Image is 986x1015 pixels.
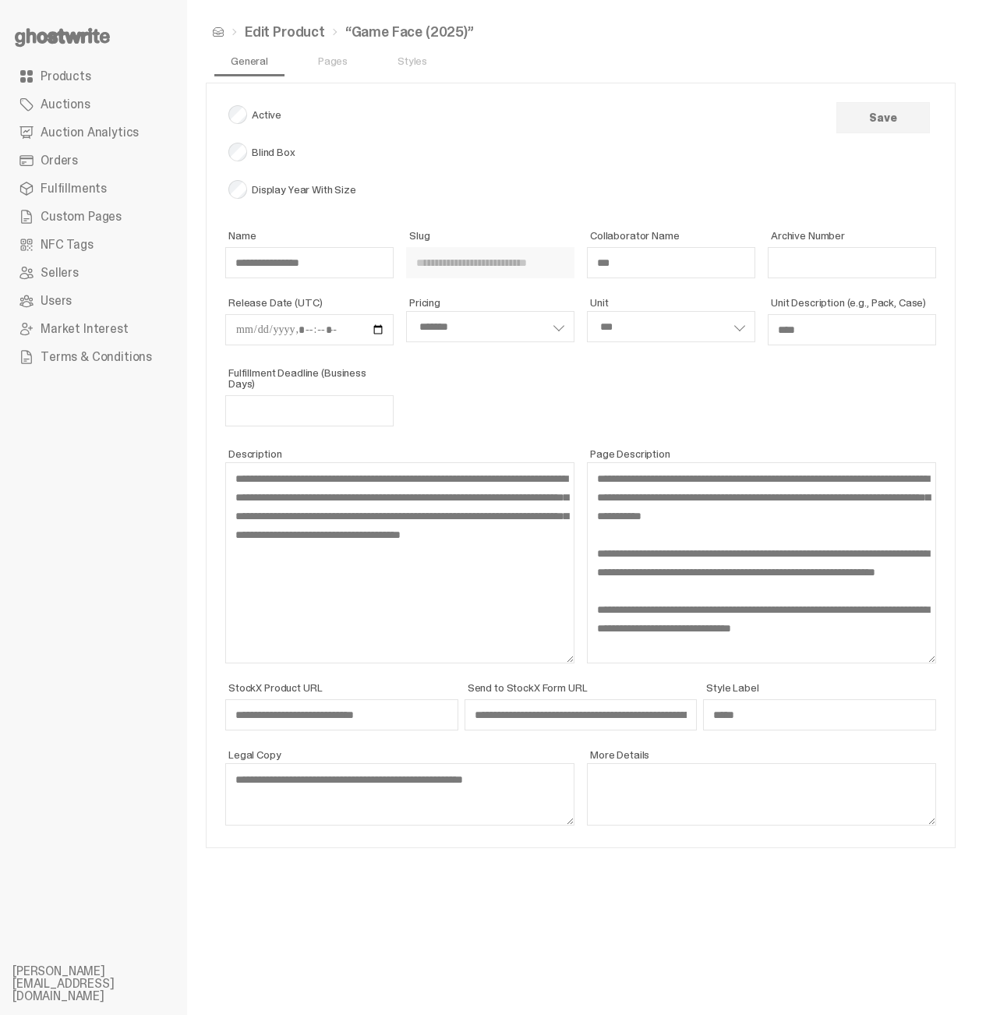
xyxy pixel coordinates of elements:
[41,154,78,167] span: Orders
[12,965,200,1003] li: [PERSON_NAME][EMAIL_ADDRESS][DOMAIN_NAME]
[12,147,175,175] a: Orders
[228,105,247,124] input: Active
[465,699,698,730] input: Send to StockX Form URL
[225,763,574,826] textarea: Legal Copy
[587,462,936,663] textarea: Page Description
[41,295,72,307] span: Users
[771,297,936,308] span: Unit Description (e.g., Pack, Case)
[768,314,936,345] input: Unit Description (e.g., Pack, Case)
[228,297,394,308] span: Release Date (UTC)
[587,311,755,342] select: Unit
[245,25,325,39] a: Edit Product
[587,763,936,826] textarea: More Details
[836,102,930,133] button: Save
[771,230,936,241] span: Archive Number
[12,175,175,203] a: Fulfillments
[228,367,394,389] span: Fulfillment Deadline (Business Days)
[306,45,360,76] a: Pages
[703,699,936,730] input: Style Label
[41,239,94,251] span: NFC Tags
[706,682,936,693] span: Style Label
[228,143,581,161] span: Blind Box
[325,25,474,39] li: “Game Face (2025)”
[41,351,152,363] span: Terms & Conditions
[228,143,247,161] input: Blind Box
[590,297,755,308] span: Unit
[228,105,581,124] span: Active
[218,45,281,76] a: General
[468,682,698,693] span: Send to StockX Form URL
[225,314,394,345] input: Release Date (UTC)
[12,343,175,371] a: Terms & Conditions
[385,45,440,76] a: Styles
[225,699,458,730] input: StockX Product URL
[590,448,936,459] span: Page Description
[590,230,755,241] span: Collaborator Name
[41,182,107,195] span: Fulfillments
[409,297,574,308] span: Pricing
[225,247,394,278] input: Name
[12,259,175,287] a: Sellers
[228,749,574,760] span: Legal Copy
[12,90,175,118] a: Auctions
[587,247,755,278] input: Collaborator Name
[41,323,129,335] span: Market Interest
[228,230,394,241] span: Name
[228,682,458,693] span: StockX Product URL
[12,287,175,315] a: Users
[41,126,139,139] span: Auction Analytics
[12,118,175,147] a: Auction Analytics
[228,448,574,459] span: Description
[406,311,574,342] select: Pricing
[228,180,581,199] span: Display Year With Size
[41,267,79,279] span: Sellers
[12,62,175,90] a: Products
[12,231,175,259] a: NFC Tags
[225,462,574,663] textarea: Description
[409,230,574,241] span: Slug
[12,315,175,343] a: Market Interest
[41,70,91,83] span: Products
[590,749,936,760] span: More Details
[768,247,936,278] input: Archive Number
[406,247,574,278] input: Slug
[228,180,247,199] input: Display Year With Size
[41,98,90,111] span: Auctions
[225,395,394,426] input: Fulfillment Deadline (Business Days)
[41,210,122,223] span: Custom Pages
[12,203,175,231] a: Custom Pages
